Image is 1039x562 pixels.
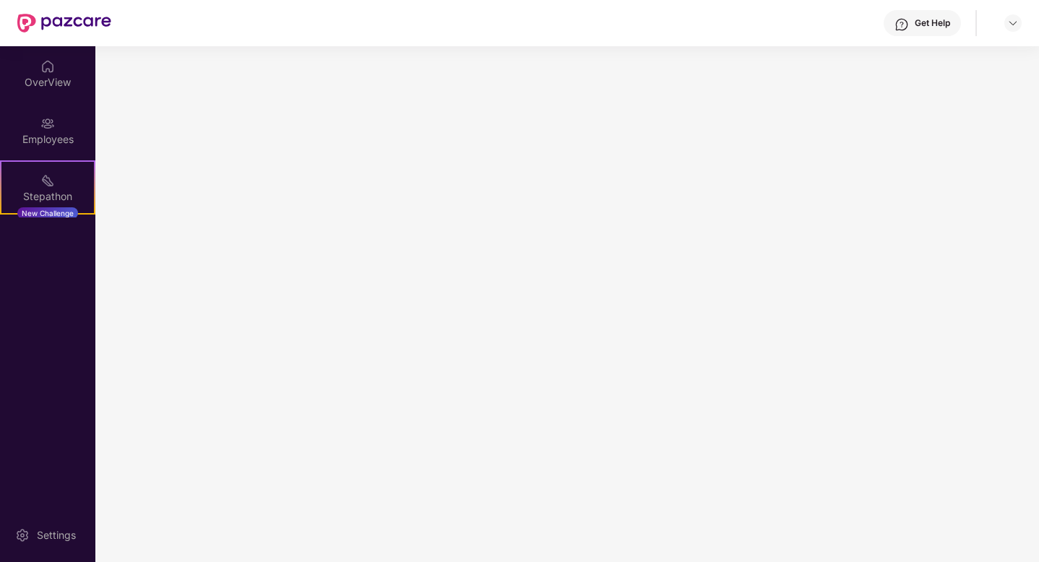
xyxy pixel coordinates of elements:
[915,17,950,29] div: Get Help
[40,59,55,74] img: svg+xml;base64,PHN2ZyBpZD0iSG9tZSIgeG1sbnM9Imh0dHA6Ly93d3cudzMub3JnLzIwMDAvc3ZnIiB3aWR0aD0iMjAiIG...
[40,116,55,131] img: svg+xml;base64,PHN2ZyBpZD0iRW1wbG95ZWVzIiB4bWxucz0iaHR0cDovL3d3dy53My5vcmcvMjAwMC9zdmciIHdpZHRoPS...
[1,189,94,204] div: Stepathon
[40,173,55,188] img: svg+xml;base64,PHN2ZyB4bWxucz0iaHR0cDovL3d3dy53My5vcmcvMjAwMC9zdmciIHdpZHRoPSIyMSIgaGVpZ2h0PSIyMC...
[15,528,30,542] img: svg+xml;base64,PHN2ZyBpZD0iU2V0dGluZy0yMHgyMCIgeG1sbnM9Imh0dHA6Ly93d3cudzMub3JnLzIwMDAvc3ZnIiB3aW...
[1007,17,1019,29] img: svg+xml;base64,PHN2ZyBpZD0iRHJvcGRvd24tMzJ4MzIiIHhtbG5zPSJodHRwOi8vd3d3LnczLm9yZy8yMDAwL3N2ZyIgd2...
[894,17,909,32] img: svg+xml;base64,PHN2ZyBpZD0iSGVscC0zMngzMiIgeG1sbnM9Imh0dHA6Ly93d3cudzMub3JnLzIwMDAvc3ZnIiB3aWR0aD...
[33,528,80,542] div: Settings
[17,207,78,219] div: New Challenge
[17,14,111,33] img: New Pazcare Logo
